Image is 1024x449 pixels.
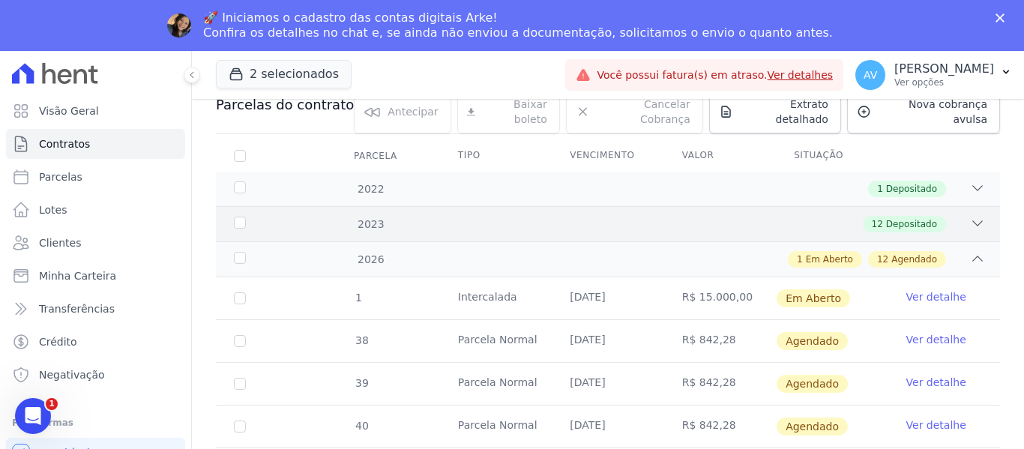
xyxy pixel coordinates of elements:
[886,217,937,231] span: Depositado
[39,103,99,118] span: Visão Geral
[440,320,552,362] td: Parcela Normal
[39,301,115,316] span: Transferências
[664,320,776,362] td: R$ 842,28
[234,421,246,433] input: default
[6,294,185,324] a: Transferências
[906,332,966,347] a: Ver detalhe
[39,367,105,382] span: Negativação
[894,76,994,88] p: Ver opções
[877,182,883,196] span: 1
[46,398,58,410] span: 1
[886,182,937,196] span: Depositado
[847,90,1000,133] a: Nova cobrança avulsa
[996,13,1011,22] div: Fechar
[234,335,246,347] input: default
[216,60,352,88] button: 2 selecionados
[203,10,833,40] div: 🚀 Iniciamos o cadastro das contas digitais Arke! Confira os detalhes no chat e, se ainda não envi...
[39,169,82,184] span: Parcelas
[664,363,776,405] td: R$ 842,28
[39,235,81,250] span: Clientes
[440,277,552,319] td: Intercalada
[877,97,987,127] span: Nova cobrança avulsa
[6,195,185,225] a: Lotes
[552,140,663,172] th: Vencimento
[806,253,853,266] span: Em Aberto
[777,289,850,307] span: Em Aberto
[843,54,1024,96] button: AV [PERSON_NAME] Ver opções
[234,378,246,390] input: default
[354,292,362,304] span: 1
[216,96,354,114] h3: Parcelas do contrato
[354,420,369,432] span: 40
[552,363,663,405] td: [DATE]
[15,398,51,434] iframe: Intercom live chat
[6,96,185,126] a: Visão Geral
[6,162,185,192] a: Parcelas
[440,406,552,448] td: Parcela Normal
[777,418,848,436] span: Agendado
[872,217,883,231] span: 12
[739,97,828,127] span: Extrato detalhado
[552,320,663,362] td: [DATE]
[664,140,776,172] th: Valor
[891,253,937,266] span: Agendado
[336,141,415,171] div: Parcela
[39,136,90,151] span: Contratos
[552,277,663,319] td: [DATE]
[552,406,663,448] td: [DATE]
[12,414,179,432] div: Plataformas
[664,277,776,319] td: R$ 15.000,00
[777,375,848,393] span: Agendado
[354,334,369,346] span: 38
[768,69,834,81] a: Ver detalhes
[776,140,888,172] th: Situação
[709,90,841,133] a: Extrato detalhado
[6,228,185,258] a: Clientes
[440,140,552,172] th: Tipo
[6,327,185,357] a: Crédito
[777,332,848,350] span: Agendado
[39,268,116,283] span: Minha Carteira
[894,61,994,76] p: [PERSON_NAME]
[6,360,185,390] a: Negativação
[6,261,185,291] a: Minha Carteira
[864,70,877,80] span: AV
[664,406,776,448] td: R$ 842,28
[597,67,833,83] span: Você possui fatura(s) em atraso.
[39,334,77,349] span: Crédito
[440,363,552,405] td: Parcela Normal
[906,375,966,390] a: Ver detalhe
[877,253,888,266] span: 12
[906,418,966,433] a: Ver detalhe
[797,253,803,266] span: 1
[39,202,67,217] span: Lotes
[167,13,191,37] img: Profile image for Adriane
[234,292,246,304] input: default
[354,377,369,389] span: 39
[6,129,185,159] a: Contratos
[906,289,966,304] a: Ver detalhe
